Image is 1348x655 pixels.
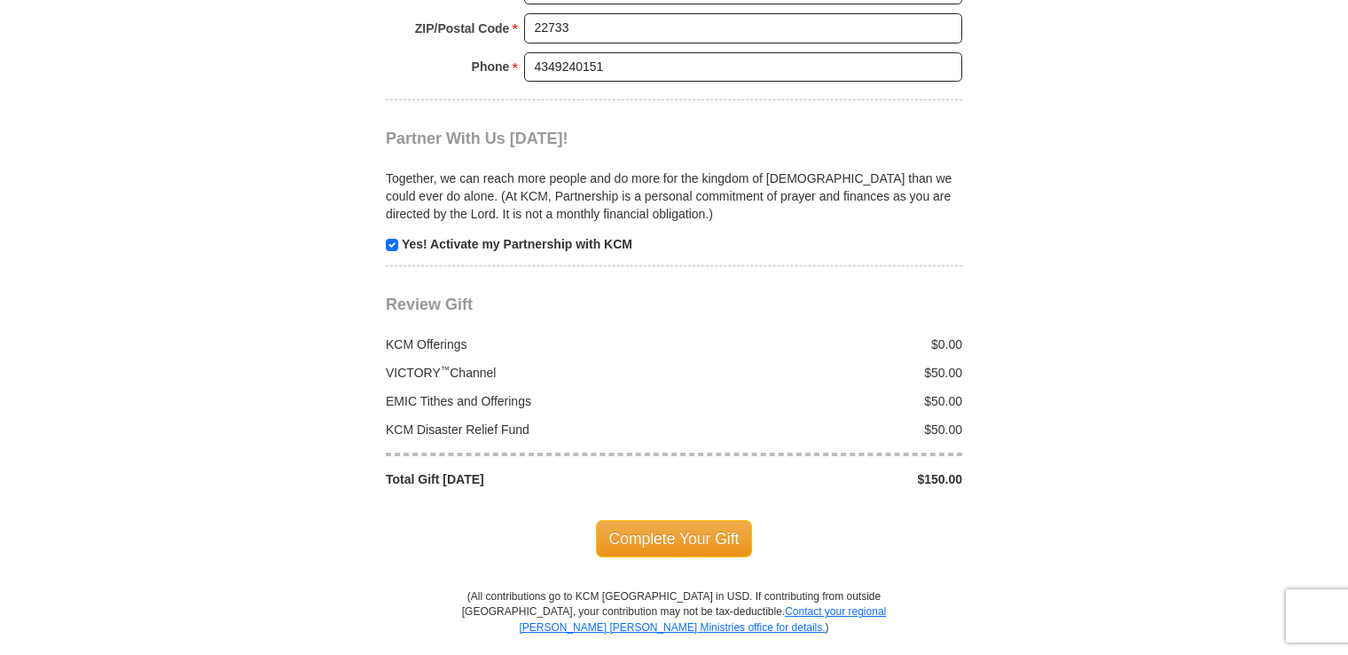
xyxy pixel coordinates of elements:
div: $50.00 [674,364,972,382]
div: $150.00 [674,470,972,488]
strong: Yes! Activate my Partnership with KCM [402,237,632,251]
span: Review Gift [386,296,473,313]
div: EMIC Tithes and Offerings [377,392,675,410]
div: KCM Disaster Relief Fund [377,421,675,438]
div: $50.00 [674,421,972,438]
span: Complete Your Gift [596,520,753,557]
span: Partner With Us [DATE]! [386,130,568,147]
strong: ZIP/Postal Code [415,16,510,41]
div: $50.00 [674,392,972,410]
strong: Phone [472,54,510,79]
div: KCM Offerings [377,335,675,353]
sup: ™ [441,364,451,375]
div: Total Gift [DATE] [377,470,675,488]
p: Together, we can reach more people and do more for the kingdom of [DEMOGRAPHIC_DATA] than we coul... [386,170,962,223]
div: $0.00 [674,335,972,353]
div: VICTORY Channel [377,364,675,382]
a: Contact your regional [PERSON_NAME] [PERSON_NAME] Ministries office for details. [519,605,886,633]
